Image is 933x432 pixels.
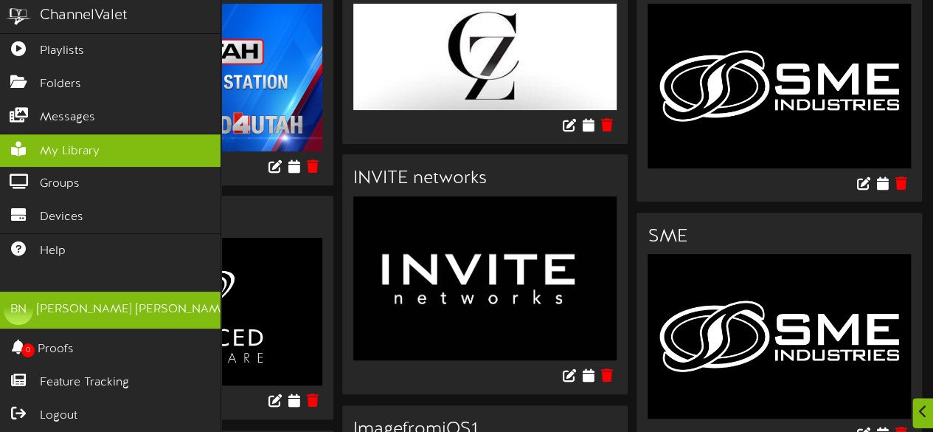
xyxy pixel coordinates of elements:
h3: SME [648,227,911,247]
img: b9868bbe-24f2-4fff-bc5b-b32651b0ad67.jpg [353,196,617,361]
img: 64033807-63e9-43af-9b46-8babc64007d2.png [648,254,911,419]
span: Playlists [40,43,84,60]
span: 0 [21,343,35,357]
span: Devices [40,209,83,226]
span: My Library [40,143,100,160]
h3: INVITE networks [353,169,617,188]
span: Folders [40,76,81,93]
span: Feature Tracking [40,374,129,391]
span: Messages [40,109,95,126]
div: [PERSON_NAME] [PERSON_NAME] [37,301,231,318]
span: Logout [40,408,77,425]
span: Groups [40,176,80,193]
span: Proofs [38,341,74,358]
img: f564362f-c0cd-495e-b7dc-1b886be2d26d.jpg [353,4,617,110]
div: ChannelValet [40,5,128,27]
span: Help [40,243,66,260]
img: 7aba8415-ed1b-444d-9fce-25b56f72aa4f.png [648,4,911,168]
div: BN [4,295,33,325]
